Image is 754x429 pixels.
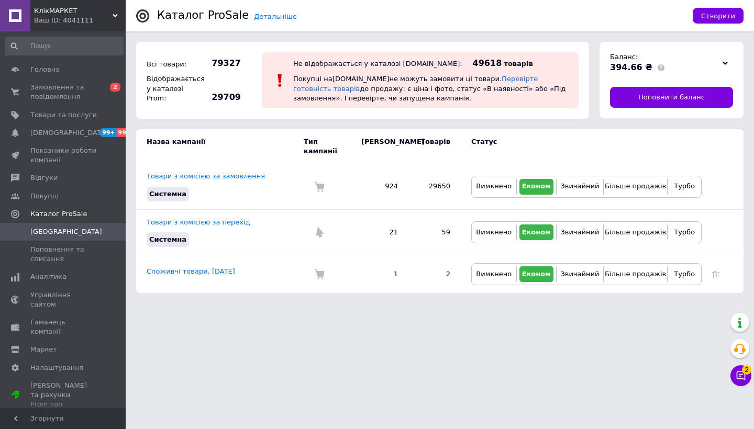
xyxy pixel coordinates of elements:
a: Видалити [712,270,719,278]
td: Назва кампанії [136,129,304,164]
span: Налаштування [30,363,84,372]
span: Гаманець компанії [30,318,97,336]
span: Системна [149,190,186,198]
span: Більше продажів [605,270,666,278]
span: 49618 [473,58,502,68]
div: Не відображається у каталозі [DOMAIN_NAME]: [293,60,462,67]
button: Економ [519,179,553,195]
button: Вимкнено [474,266,514,282]
span: Покупці на [DOMAIN_NAME] не можуть замовити ці товари. до продажу: є ціна і фото, статус «В наявн... [293,75,565,101]
span: Економ [522,270,551,278]
span: [GEOGRAPHIC_DATA] [30,227,102,236]
td: 2 [408,255,461,293]
button: Більше продажів [606,179,664,195]
span: 29709 [204,92,241,103]
td: 21 [351,209,408,255]
span: Вимкнено [476,182,512,190]
div: Всі товари: [144,57,202,72]
a: Товари з комісією за замовлення [147,172,265,180]
span: [PERSON_NAME] та рахунки [30,381,97,410]
button: Вимкнено [474,179,514,195]
img: Комісія за замовлення [314,269,325,279]
img: Комісія за перехід [314,227,325,238]
span: КлікМАРКЕТ [34,6,113,16]
button: Економ [519,224,553,240]
input: Пошук [5,37,124,55]
span: Вимкнено [476,228,512,236]
span: Більше продажів [605,228,666,236]
span: 394.66 ₴ [610,62,652,72]
button: Звичайний [559,179,601,195]
td: 1 [351,255,408,293]
button: Більше продажів [606,224,664,240]
a: Поповнити баланс [610,87,733,108]
span: [DEMOGRAPHIC_DATA] [30,128,108,138]
span: Економ [522,182,551,190]
span: Маркет [30,345,57,354]
td: Тип кампанії [304,129,351,164]
td: 29650 [408,164,461,209]
span: Замовлення та повідомлення [30,83,97,101]
span: Вимкнено [476,270,512,278]
div: Prom топ [30,400,97,409]
button: Вимкнено [474,224,514,240]
span: Створити [701,12,735,20]
span: Поповнити баланс [638,93,705,102]
span: товарів [504,60,533,67]
span: 99+ [99,128,117,137]
span: Системна [149,235,186,243]
span: Турбо [674,182,695,190]
a: Перевірте готовність товарів [293,75,538,92]
span: Товари та послуги [30,110,97,120]
button: Більше продажів [606,266,664,282]
div: Відображається у каталозі Prom: [144,72,202,106]
button: Економ [519,266,553,282]
a: Товари з комісією за перехід [147,218,250,226]
span: Головна [30,65,60,74]
span: Відгуки [30,173,58,183]
span: Турбо [674,228,695,236]
span: Показники роботи компанії [30,146,97,165]
img: :exclamation: [272,73,288,88]
button: Створити [693,8,744,24]
img: Комісія за замовлення [314,182,325,192]
button: Турбо [670,179,698,195]
td: Товарів [408,129,461,164]
span: 99+ [117,128,134,137]
span: Звичайний [560,228,599,236]
span: Поповнення та списання [30,245,97,264]
div: Ваш ID: 4041111 [34,16,126,25]
span: 79327 [204,58,241,69]
td: 59 [408,209,461,255]
div: Каталог ProSale [157,10,249,21]
a: Детальніше [254,13,297,20]
span: Покупці [30,191,59,201]
span: 2 [742,365,751,375]
span: Турбо [674,270,695,278]
button: Турбо [670,266,698,282]
span: Аналітика [30,272,66,281]
td: 924 [351,164,408,209]
td: Статус [461,129,702,164]
span: Управління сайтом [30,290,97,309]
span: Каталог ProSale [30,209,87,219]
td: [PERSON_NAME] [351,129,408,164]
span: Звичайний [560,182,599,190]
span: Більше продажів [605,182,666,190]
span: Економ [522,228,551,236]
span: Звичайний [560,270,599,278]
a: Споживчі товари, [DATE] [147,267,235,275]
button: Турбо [670,224,698,240]
span: 2 [110,83,120,92]
span: Баланс: [610,53,638,61]
button: Чат з покупцем2 [730,365,751,386]
button: Звичайний [559,224,601,240]
button: Звичайний [559,266,601,282]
